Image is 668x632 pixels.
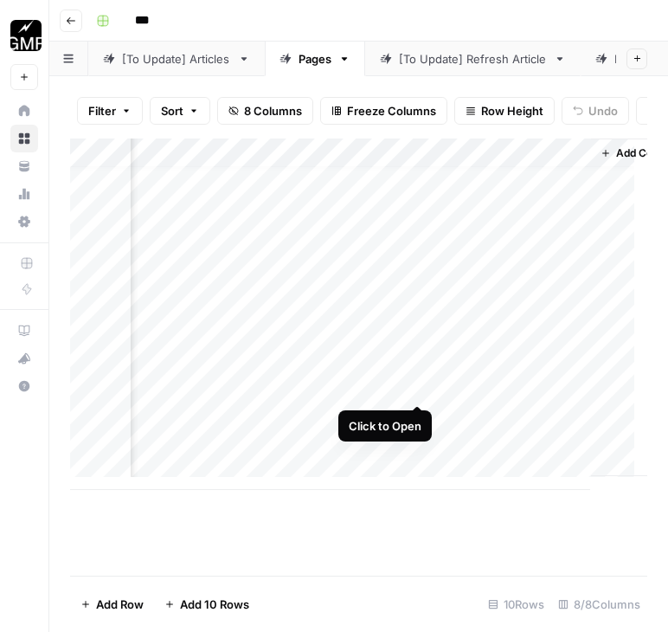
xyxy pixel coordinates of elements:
[320,97,447,125] button: Freeze Columns
[88,102,116,119] span: Filter
[454,97,555,125] button: Row Height
[88,42,265,76] a: [To Update] Articles
[10,345,38,372] button: What's new?
[150,97,210,125] button: Sort
[10,180,38,208] a: Usage
[161,102,183,119] span: Sort
[365,42,581,76] a: [To Update] Refresh Article
[10,14,38,57] button: Workspace: Growth Marketing Pro
[10,20,42,51] img: Growth Marketing Pro Logo
[299,50,331,68] div: Pages
[588,102,618,119] span: Undo
[11,345,37,371] div: What's new?
[10,208,38,235] a: Settings
[481,102,543,119] span: Row Height
[481,590,551,618] div: 10 Rows
[77,97,143,125] button: Filter
[10,317,38,345] a: AirOps Academy
[244,102,302,119] span: 8 Columns
[217,97,313,125] button: 8 Columns
[122,50,231,68] div: [To Update] Articles
[349,417,421,435] div: Click to Open
[347,102,436,119] span: Freeze Columns
[10,125,38,152] a: Browse
[96,596,144,613] span: Add Row
[265,42,365,76] a: Pages
[10,152,38,180] a: Your Data
[399,50,547,68] div: [To Update] Refresh Article
[551,590,647,618] div: 8/8 Columns
[70,590,154,618] button: Add Row
[180,596,249,613] span: Add 10 Rows
[562,97,629,125] button: Undo
[154,590,260,618] button: Add 10 Rows
[10,97,38,125] a: Home
[10,372,38,400] button: Help + Support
